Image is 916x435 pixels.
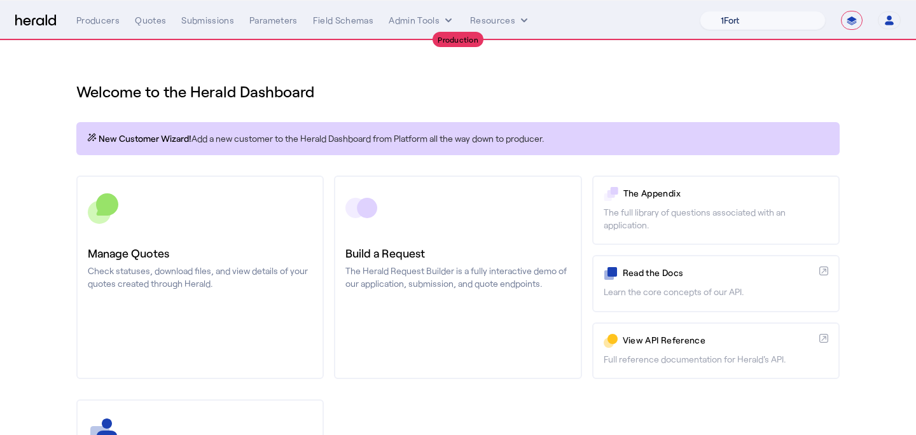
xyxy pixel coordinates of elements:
[623,187,828,200] p: The Appendix
[345,244,570,262] h3: Build a Request
[592,255,840,312] a: Read the DocsLearn the core concepts of our API.
[76,176,324,379] a: Manage QuotesCheck statuses, download files, and view details of your quotes created through Herald.
[88,244,312,262] h3: Manage Quotes
[76,14,120,27] div: Producers
[623,266,814,279] p: Read the Docs
[604,286,828,298] p: Learn the core concepts of our API.
[249,14,298,27] div: Parameters
[87,132,829,145] p: Add a new customer to the Herald Dashboard from Platform all the way down to producer.
[88,265,312,290] p: Check statuses, download files, and view details of your quotes created through Herald.
[99,132,191,145] span: New Customer Wizard!
[15,15,56,27] img: Herald Logo
[313,14,374,27] div: Field Schemas
[334,176,581,379] a: Build a RequestThe Herald Request Builder is a fully interactive demo of our application, submiss...
[592,176,840,245] a: The AppendixThe full library of questions associated with an application.
[76,81,840,102] h1: Welcome to the Herald Dashboard
[604,353,828,366] p: Full reference documentation for Herald's API.
[433,32,483,47] div: Production
[623,334,814,347] p: View API Reference
[389,14,455,27] button: internal dropdown menu
[592,322,840,379] a: View API ReferenceFull reference documentation for Herald's API.
[135,14,166,27] div: Quotes
[604,206,828,231] p: The full library of questions associated with an application.
[345,265,570,290] p: The Herald Request Builder is a fully interactive demo of our application, submission, and quote ...
[470,14,531,27] button: Resources dropdown menu
[181,14,234,27] div: Submissions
